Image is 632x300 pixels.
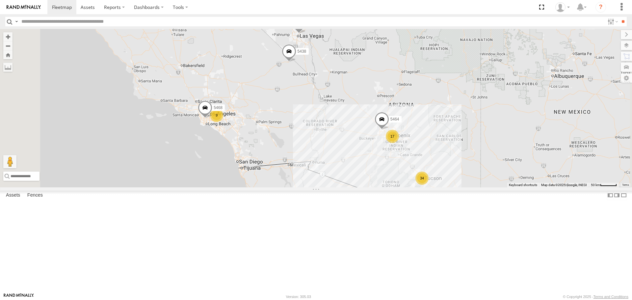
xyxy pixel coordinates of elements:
button: Map Scale: 50 km per 47 pixels [589,183,619,187]
div: 9 [210,109,223,122]
span: 5464 [390,117,399,122]
label: Search Query [14,17,19,26]
label: Assets [3,191,23,200]
span: Map data ©2025 Google, INEGI [541,183,587,187]
label: Fences [24,191,46,200]
button: Zoom out [3,41,13,50]
i: ? [595,2,606,13]
button: Keyboard shortcuts [509,183,537,187]
span: 5468 [214,105,223,110]
label: Measure [3,63,13,72]
label: Dock Summary Table to the Left [607,191,614,200]
span: 50 km [591,183,600,187]
a: Terms [622,183,629,186]
div: Version: 305.03 [286,295,311,299]
span: 5438 [298,49,306,54]
label: Dock Summary Table to the Right [614,191,620,200]
button: Zoom in [3,32,13,41]
label: Map Settings [621,73,632,83]
div: 17 [386,130,399,143]
label: Search Filter Options [605,17,619,26]
div: Edward Espinoza [553,2,572,12]
img: rand-logo.svg [7,5,41,10]
div: © Copyright 2025 - [563,295,628,299]
a: Terms and Conditions [593,295,628,299]
button: Drag Pegman onto the map to open Street View [3,155,16,168]
a: Visit our Website [4,293,34,300]
div: 34 [415,172,429,185]
button: Zoom Home [3,50,13,59]
label: Hide Summary Table [620,191,627,200]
